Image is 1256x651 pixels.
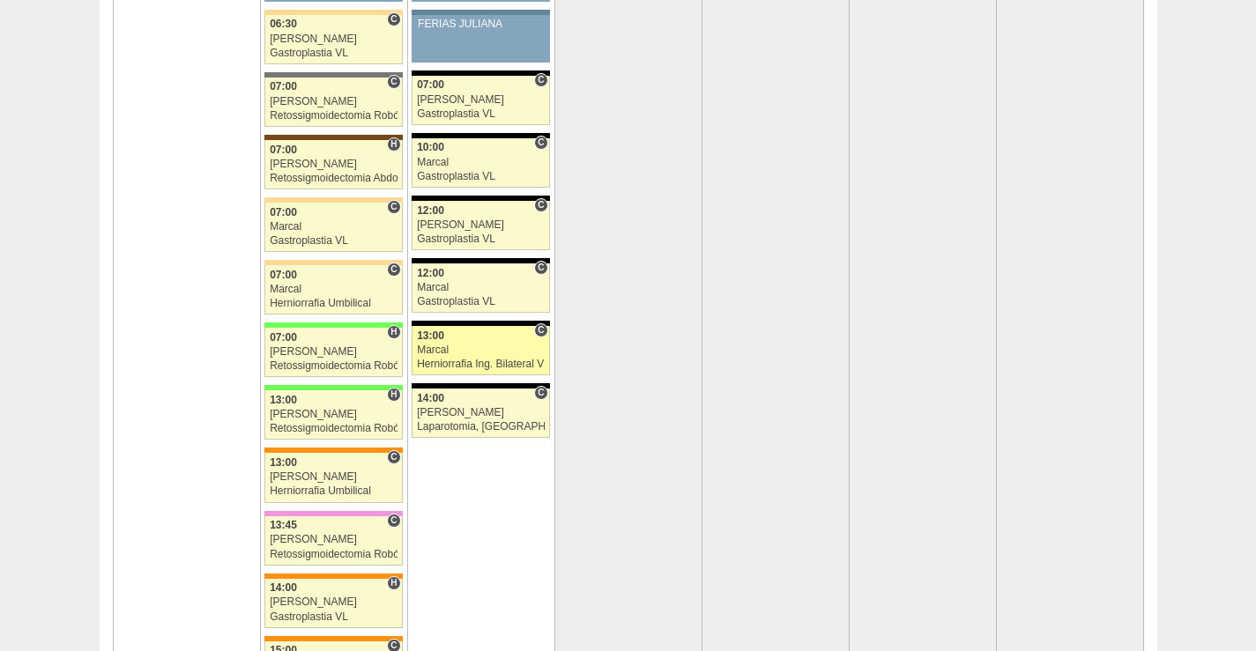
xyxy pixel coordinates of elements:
[264,10,402,15] div: Key: Bartira
[417,329,444,342] span: 13:00
[412,70,549,76] div: Key: Blanc
[412,201,549,250] a: C 12:00 [PERSON_NAME] Gastroplastia VL
[270,409,398,420] div: [PERSON_NAME]
[534,386,547,400] span: Consultório
[412,15,549,63] a: FERIAS JULIANA
[417,78,444,91] span: 07:00
[417,157,545,168] div: Marcal
[417,108,545,120] div: Gastroplastia VL
[270,534,398,545] div: [PERSON_NAME]
[417,407,545,418] div: [PERSON_NAME]
[270,269,297,281] span: 07:00
[417,421,545,433] div: Laparotomia, [GEOGRAPHIC_DATA], Drenagem, Bridas VL
[387,75,400,89] span: Consultório
[270,519,297,531] span: 13:45
[270,206,297,218] span: 07:00
[387,514,400,528] span: Consultório
[270,471,398,483] div: [PERSON_NAME]
[264,197,402,203] div: Key: Bartira
[417,171,545,182] div: Gastroplastia VL
[270,159,398,170] div: [PERSON_NAME]
[387,450,400,464] span: Consultório
[264,511,402,516] div: Key: Albert Einstein
[412,326,549,375] a: C 13:00 Marcal Herniorrafia Ing. Bilateral VL
[264,15,402,64] a: C 06:30 [PERSON_NAME] Gastroplastia VL
[270,221,398,233] div: Marcal
[417,141,444,153] span: 10:00
[264,636,402,641] div: Key: São Luiz - SCS
[264,579,402,628] a: H 14:00 [PERSON_NAME] Gastroplastia VL
[264,453,402,502] a: C 13:00 [PERSON_NAME] Herniorrafia Umbilical
[387,12,400,26] span: Consultório
[387,325,400,339] span: Hospital
[270,80,297,92] span: 07:00
[264,390,402,440] a: H 13:00 [PERSON_NAME] Retossigmoidectomia Robótica
[534,261,547,275] span: Consultório
[264,260,402,265] div: Key: Bartira
[417,204,444,217] span: 12:00
[270,611,398,623] div: Gastroplastia VL
[387,263,400,277] span: Consultório
[270,173,398,184] div: Retossigmoidectomia Abdominal VL
[417,344,545,356] div: Marcal
[270,48,398,59] div: Gastroplastia VL
[387,200,400,214] span: Consultório
[270,549,398,560] div: Retossigmoidectomia Robótica
[417,219,545,231] div: [PERSON_NAME]
[412,388,549,438] a: C 14:00 [PERSON_NAME] Laparotomia, [GEOGRAPHIC_DATA], Drenagem, Bridas VL
[387,137,400,152] span: Hospital
[264,328,402,377] a: H 07:00 [PERSON_NAME] Retossigmoidectomia Robótica
[270,346,398,358] div: [PERSON_NAME]
[264,573,402,579] div: Key: São Luiz - SCS
[534,136,547,150] span: Consultório
[387,388,400,402] span: Hospital
[412,138,549,188] a: C 10:00 Marcal Gastroplastia VL
[270,581,297,594] span: 14:00
[417,392,444,404] span: 14:00
[264,448,402,453] div: Key: São Luiz - SCS
[417,282,545,293] div: Marcal
[270,423,398,434] div: Retossigmoidectomia Robótica
[270,284,398,295] div: Marcal
[264,385,402,390] div: Key: Brasil
[418,18,544,30] div: FERIAS JULIANA
[264,72,402,78] div: Key: Santa Catarina
[412,258,549,263] div: Key: Blanc
[270,298,398,309] div: Herniorrafia Umbilical
[270,456,297,469] span: 13:00
[412,383,549,388] div: Key: Blanc
[270,18,297,30] span: 06:30
[534,198,547,212] span: Consultório
[412,76,549,125] a: C 07:00 [PERSON_NAME] Gastroplastia VL
[412,10,549,15] div: Key: Aviso
[270,394,297,406] span: 13:00
[264,516,402,566] a: C 13:45 [PERSON_NAME] Retossigmoidectomia Robótica
[270,110,398,122] div: Retossigmoidectomia Robótica
[534,323,547,337] span: Consultório
[412,321,549,326] div: Key: Blanc
[412,196,549,201] div: Key: Blanc
[270,331,297,344] span: 07:00
[270,596,398,608] div: [PERSON_NAME]
[264,140,402,189] a: H 07:00 [PERSON_NAME] Retossigmoidectomia Abdominal VL
[417,267,444,279] span: 12:00
[270,33,398,45] div: [PERSON_NAME]
[264,265,402,314] a: C 07:00 Marcal Herniorrafia Umbilical
[270,360,398,372] div: Retossigmoidectomia Robótica
[412,133,549,138] div: Key: Blanc
[417,233,545,245] div: Gastroplastia VL
[417,94,545,106] div: [PERSON_NAME]
[270,144,297,156] span: 07:00
[417,359,545,370] div: Herniorrafia Ing. Bilateral VL
[534,73,547,87] span: Consultório
[412,263,549,313] a: C 12:00 Marcal Gastroplastia VL
[264,135,402,140] div: Key: Santa Joana
[264,203,402,252] a: C 07:00 Marcal Gastroplastia VL
[264,78,402,127] a: C 07:00 [PERSON_NAME] Retossigmoidectomia Robótica
[387,576,400,590] span: Hospital
[270,485,398,497] div: Herniorrafia Umbilical
[270,235,398,247] div: Gastroplastia VL
[417,296,545,307] div: Gastroplastia VL
[270,96,398,107] div: [PERSON_NAME]
[264,322,402,328] div: Key: Brasil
